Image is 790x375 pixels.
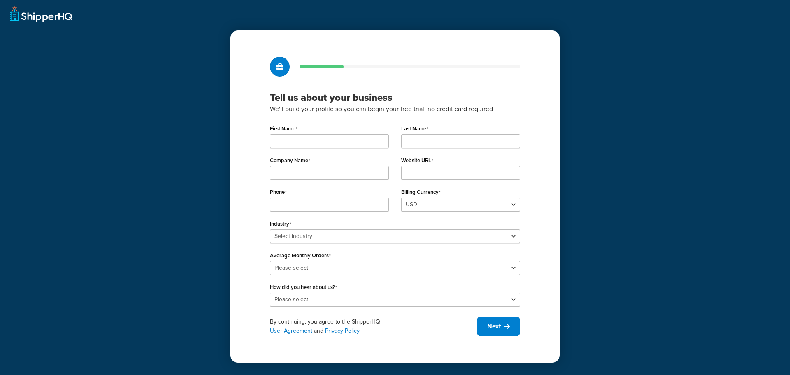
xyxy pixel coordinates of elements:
[270,126,297,132] label: First Name
[270,157,310,164] label: Company Name
[477,317,520,336] button: Next
[325,326,360,335] a: Privacy Policy
[401,126,428,132] label: Last Name
[270,104,520,114] p: We'll build your profile so you can begin your free trial, no credit card required
[487,322,501,331] span: Next
[270,91,520,104] h3: Tell us about your business
[270,189,287,196] label: Phone
[270,284,337,291] label: How did you hear about us?
[270,326,312,335] a: User Agreement
[270,221,291,227] label: Industry
[270,252,331,259] label: Average Monthly Orders
[401,189,441,196] label: Billing Currency
[401,157,433,164] label: Website URL
[270,317,477,335] div: By continuing, you agree to the ShipperHQ and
